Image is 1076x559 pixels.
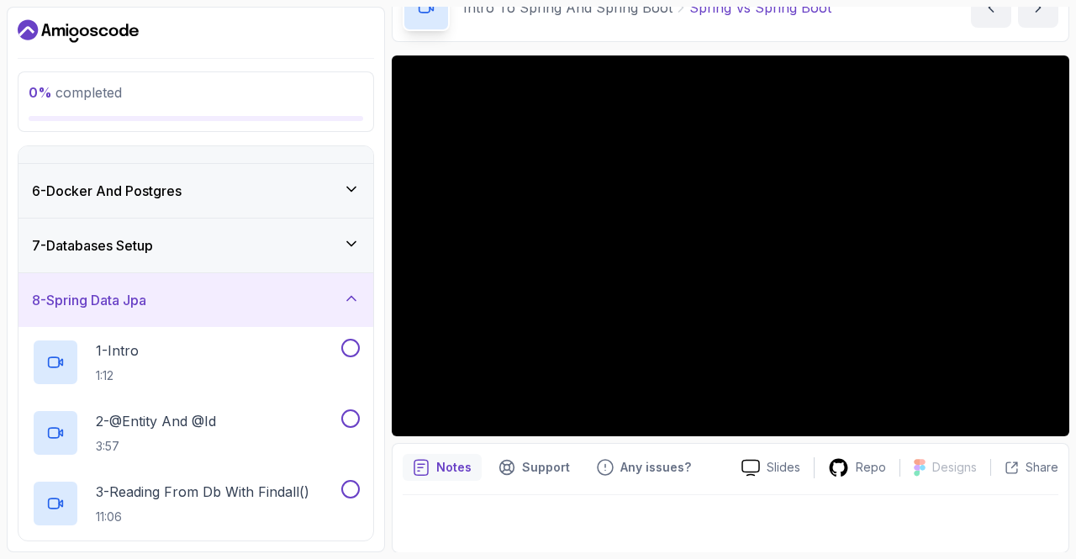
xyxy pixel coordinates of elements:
[18,18,139,45] a: Dashboard
[32,480,360,527] button: 3-Reading From Db With Findall()11:06
[32,290,146,310] h3: 8 - Spring Data Jpa
[96,438,216,455] p: 3:57
[856,459,886,476] p: Repo
[32,339,360,386] button: 1-Intro1:12
[18,164,373,218] button: 6-Docker And Postgres
[1026,459,1058,476] p: Share
[587,454,701,481] button: Feedback button
[29,84,122,101] span: completed
[96,340,139,361] p: 1 - Intro
[96,482,309,502] p: 3 - Reading From Db With Findall()
[403,454,482,481] button: notes button
[32,409,360,456] button: 2-@Entity And @Id3:57
[488,454,580,481] button: Support button
[522,459,570,476] p: Support
[815,457,899,478] a: Repo
[767,459,800,476] p: Slides
[728,459,814,477] a: Slides
[990,459,1058,476] button: Share
[96,367,139,384] p: 1:12
[932,459,977,476] p: Designs
[436,459,472,476] p: Notes
[18,273,373,327] button: 8-Spring Data Jpa
[620,459,691,476] p: Any issues?
[96,411,216,431] p: 2 - @Entity And @Id
[29,84,52,101] span: 0 %
[18,219,373,272] button: 7-Databases Setup
[32,235,153,256] h3: 7 - Databases Setup
[96,509,309,525] p: 11:06
[32,181,182,201] h3: 6 - Docker And Postgres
